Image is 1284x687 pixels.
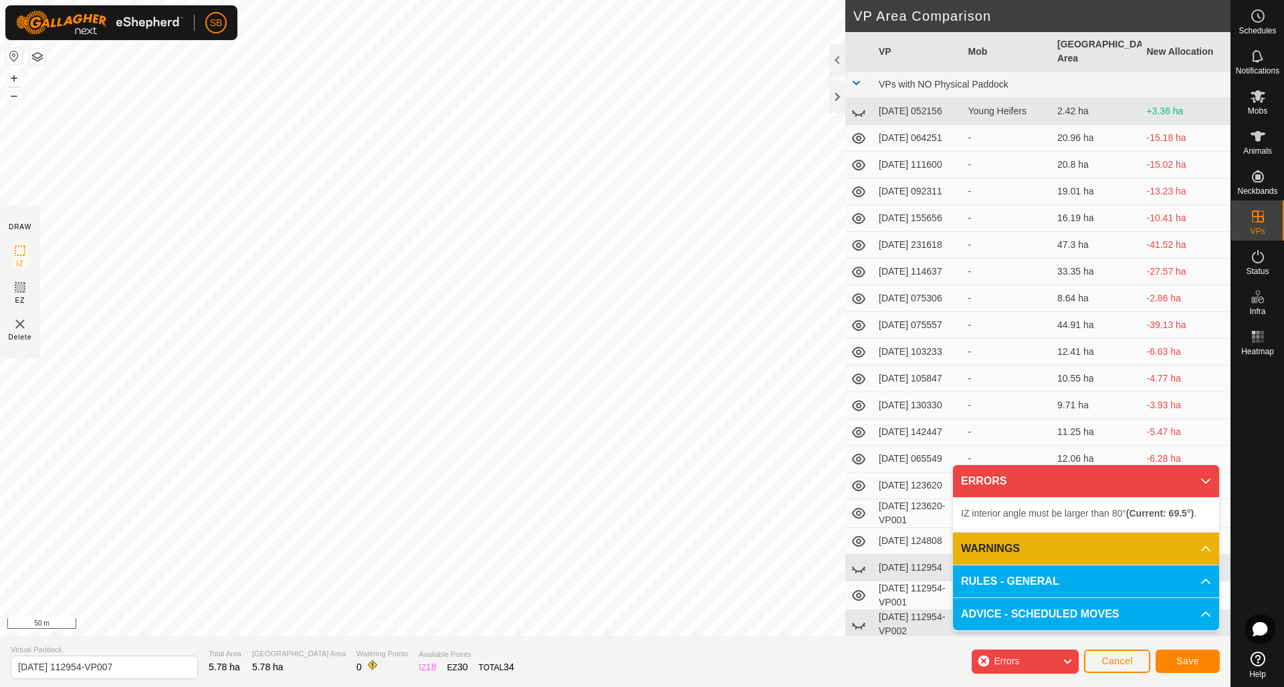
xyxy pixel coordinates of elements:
[1142,446,1231,472] td: -6.28 ha
[968,291,1047,305] div: -
[873,555,963,581] td: [DATE] 112954
[968,104,1047,118] div: Young Heifers
[961,508,1196,519] span: IZ interior angle must be larger than 80° .
[15,295,25,305] span: EZ
[873,178,963,205] td: [DATE] 092311
[968,265,1047,279] div: -
[968,452,1047,466] div: -
[1142,178,1231,205] td: -13.23 ha
[1142,366,1231,392] td: -4.77 ha
[873,125,963,152] td: [DATE] 064251
[479,660,514,674] div: TOTAL
[252,662,284,672] span: 5.78 ha
[1052,125,1142,152] td: 20.96 ha
[1142,339,1231,366] td: -6.63 ha
[1052,419,1142,446] td: 11.25 ha
[29,49,45,65] button: Map Layers
[873,152,963,178] td: [DATE] 111600
[1249,307,1265,315] span: Infra
[1231,646,1284,684] a: Help
[968,318,1047,332] div: -
[961,541,1020,557] span: WARNINGS
[953,565,1219,597] p-accordion-header: RULES - GENERAL
[419,660,436,674] div: IZ
[968,425,1047,439] div: -
[968,372,1047,386] div: -
[1176,656,1199,666] span: Save
[1052,339,1142,366] td: 12.41 ha
[873,419,963,446] td: [DATE] 142447
[419,649,514,660] span: Available Points
[873,205,963,232] td: [DATE] 155656
[209,662,240,672] span: 5.78 ha
[1142,312,1231,339] td: -39.13 ha
[873,366,963,392] td: [DATE] 105847
[1052,312,1142,339] td: 44.91 ha
[968,131,1047,145] div: -
[873,32,963,72] th: VP
[968,184,1047,198] div: -
[1052,392,1142,419] td: 9.71 ha
[953,465,1219,497] p-accordion-header: ERRORS
[1248,107,1267,115] span: Mobs
[1052,32,1142,72] th: [GEOGRAPHIC_DATA] Area
[1239,27,1276,35] span: Schedules
[968,211,1047,225] div: -
[873,232,963,259] td: [DATE] 231618
[1052,366,1142,392] td: 10.55 ha
[1237,187,1277,195] span: Neckbands
[1142,392,1231,419] td: -3.93 ha
[873,312,963,339] td: [DATE] 075557
[961,473,1006,489] span: ERRORS
[968,238,1047,252] div: -
[1241,348,1274,356] span: Heatmap
[1052,152,1142,178] td: 20.8 ha
[873,610,963,639] td: [DATE] 112954-VP002
[1142,125,1231,152] td: -15.18 ha
[6,88,22,104] button: –
[953,497,1219,532] p-accordion-content: ERRORS
[873,528,963,555] td: [DATE] 124808
[457,662,468,672] span: 30
[1142,285,1231,312] td: -2.86 ha
[873,581,963,610] td: [DATE] 112954-VP001
[1084,650,1150,673] button: Cancel
[873,499,963,528] td: [DATE] 123620-VP001
[994,656,1019,666] span: Errors
[436,619,475,631] a: Contact Us
[1052,259,1142,285] td: 33.35 ha
[1052,232,1142,259] td: 47.3 ha
[1250,227,1265,235] span: VPs
[873,446,963,472] td: [DATE] 065549
[356,662,362,672] span: 0
[12,316,28,332] img: VP
[1052,178,1142,205] td: 19.01 ha
[853,8,1230,24] h2: VP Area Comparison
[1052,446,1142,472] td: 12.06 ha
[209,648,241,660] span: Total Area
[426,662,437,672] span: 18
[356,648,408,660] span: Watering Points
[17,259,24,269] span: IZ
[9,332,32,342] span: Delete
[953,533,1219,565] p-accordion-header: WARNINGS
[1246,267,1269,275] span: Status
[447,660,468,674] div: EZ
[1052,98,1142,125] td: 2.42 ha
[873,339,963,366] td: [DATE] 103233
[1142,32,1231,72] th: New Allocation
[504,662,514,672] span: 34
[1142,205,1231,232] td: -10.41 ha
[1142,152,1231,178] td: -15.02 ha
[873,392,963,419] td: [DATE] 130330
[1142,232,1231,259] td: -41.52 ha
[370,619,420,631] a: Privacy Policy
[873,259,963,285] td: [DATE] 114637
[968,158,1047,172] div: -
[252,648,346,660] span: [GEOGRAPHIC_DATA] Area
[1249,670,1266,678] span: Help
[961,573,1059,589] span: RULES - GENERAL
[953,598,1219,630] p-accordion-header: ADVICE - SCHEDULED MOVES
[961,606,1119,622] span: ADVICE - SCHEDULED MOVES
[11,644,198,656] span: Virtual Paddock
